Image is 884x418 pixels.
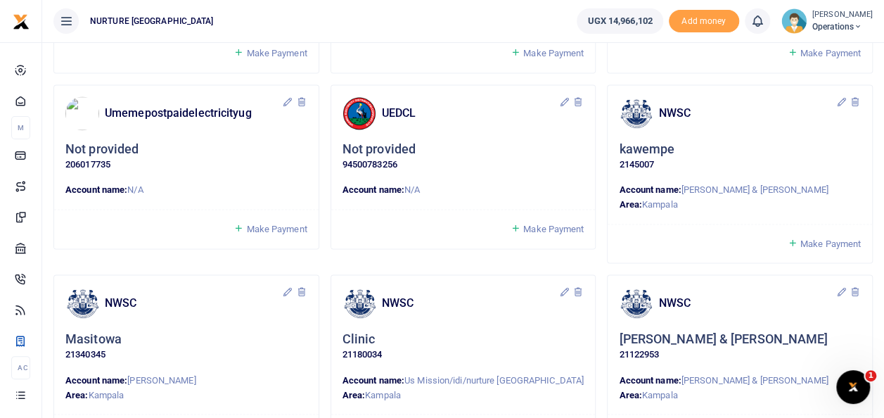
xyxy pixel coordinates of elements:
strong: Area: [342,390,366,400]
strong: Area: [619,199,642,210]
h4: NWSC [382,296,559,311]
span: 1 [865,370,876,381]
p: 94500783256 [342,158,584,172]
h4: NWSC [658,106,835,121]
div: Click to update [342,141,584,172]
a: profile-user [PERSON_NAME] Operations [781,8,873,34]
p: 206017735 [65,158,307,172]
h4: NWSC [658,296,835,311]
strong: Account name: [65,184,127,195]
span: Kampala [642,199,678,210]
strong: Account name: [342,375,404,386]
h5: [PERSON_NAME] & [PERSON_NAME] [619,331,828,348]
iframe: Intercom live chat [836,370,870,404]
span: Kampala [365,390,401,400]
p: 21122953 [619,348,861,362]
div: Click to update [65,141,307,172]
img: profile-user [781,8,807,34]
span: [PERSON_NAME] & [PERSON_NAME] [681,184,828,195]
a: Add money [669,15,739,25]
span: Make Payment [246,224,307,234]
strong: Account name: [619,184,681,195]
a: Make Payment [788,45,861,61]
strong: Account name: [619,375,681,386]
li: Wallet ballance [571,8,668,34]
h5: Not provided [342,141,416,158]
h4: Umemepostpaidelectricityug [105,106,282,121]
span: Add money [669,10,739,33]
a: Make Payment [788,236,861,252]
strong: Account name: [342,184,404,195]
strong: Area: [65,390,89,400]
a: UGX 14,966,102 [577,8,662,34]
small: [PERSON_NAME] [812,9,873,21]
span: [PERSON_NAME] & [PERSON_NAME] [681,375,828,386]
a: Make Payment [511,45,584,61]
span: NURTURE [GEOGRAPHIC_DATA] [84,15,219,27]
span: Make Payment [800,239,861,249]
h5: Clinic [342,331,376,348]
a: Make Payment [511,221,584,237]
span: N/A [127,184,143,195]
p: 21180034 [342,348,584,362]
span: Kampala [89,390,124,400]
p: 21340345 [65,348,307,362]
li: M [11,116,30,139]
h5: kawempe [619,141,674,158]
div: Click to update [342,331,584,362]
h4: NWSC [105,296,282,311]
strong: Area: [619,390,642,400]
span: [PERSON_NAME] [127,375,196,386]
div: Click to update [619,141,861,172]
span: Make Payment [523,224,584,234]
span: UGX 14,966,102 [587,14,652,28]
strong: Account name: [65,375,127,386]
img: logo-small [13,13,30,30]
span: Us Mission/idi/nurture [GEOGRAPHIC_DATA] [404,375,584,386]
p: 2145007 [619,158,861,172]
span: Kampala [642,390,678,400]
h4: UEDCL [382,106,559,121]
li: Toup your wallet [669,10,739,33]
span: Operations [812,20,873,33]
a: Make Payment [233,45,307,61]
a: logo-small logo-large logo-large [13,15,30,26]
h5: Not provided [65,141,139,158]
div: Click to update [65,331,307,362]
span: N/A [404,184,420,195]
h5: Masitowa [65,331,122,348]
a: Make Payment [233,221,307,237]
span: Make Payment [523,48,584,58]
div: Click to update [619,331,861,362]
li: Ac [11,356,30,379]
span: Make Payment [246,48,307,58]
span: Make Payment [800,48,861,58]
